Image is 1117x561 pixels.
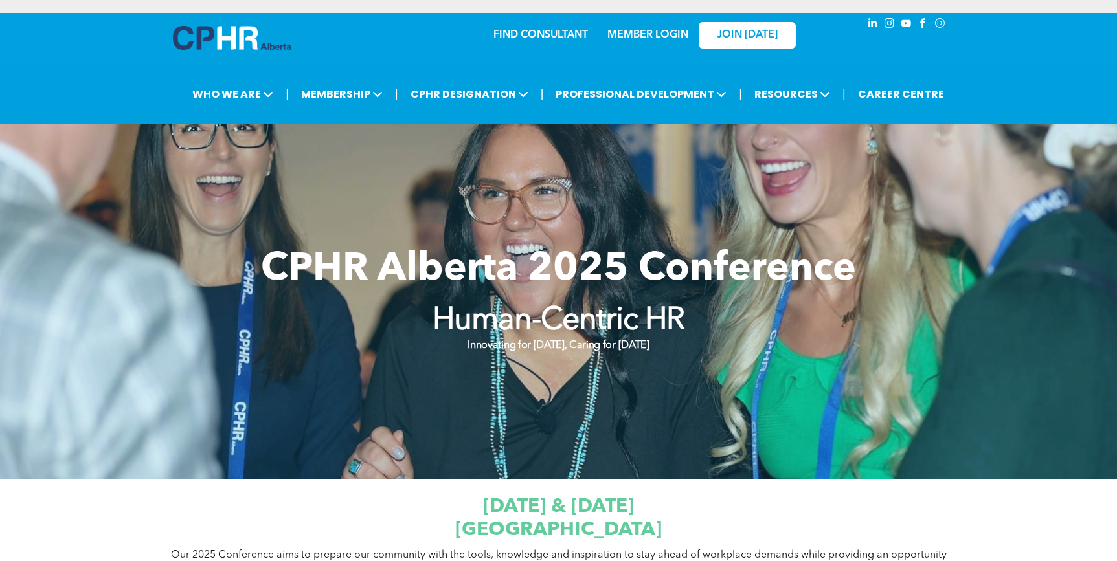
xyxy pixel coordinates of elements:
span: RESOURCES [750,82,834,106]
a: MEMBER LOGIN [607,30,688,40]
a: facebook [916,16,931,34]
span: MEMBERSHIP [297,82,387,106]
span: PROFESSIONAL DEVELOPMENT [552,82,730,106]
strong: Human-Centric HR [433,305,685,336]
li: | [842,81,846,107]
a: JOIN [DATE] [699,22,796,49]
a: linkedin [866,16,880,34]
span: CPHR Alberta 2025 Conference [261,250,856,289]
li: | [541,81,544,107]
span: JOIN [DATE] [717,29,778,41]
span: WHO WE ARE [188,82,277,106]
a: FIND CONSULTANT [493,30,588,40]
a: Social network [933,16,947,34]
li: | [739,81,742,107]
a: instagram [883,16,897,34]
span: [GEOGRAPHIC_DATA] [455,520,662,540]
span: [DATE] & [DATE] [483,497,634,516]
span: CPHR DESIGNATION [407,82,532,106]
li: | [286,81,289,107]
li: | [395,81,398,107]
strong: Innovating for [DATE], Caring for [DATE] [468,340,649,351]
a: youtube [899,16,914,34]
img: A blue and white logo for cp alberta [173,26,291,50]
a: CAREER CENTRE [854,82,948,106]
